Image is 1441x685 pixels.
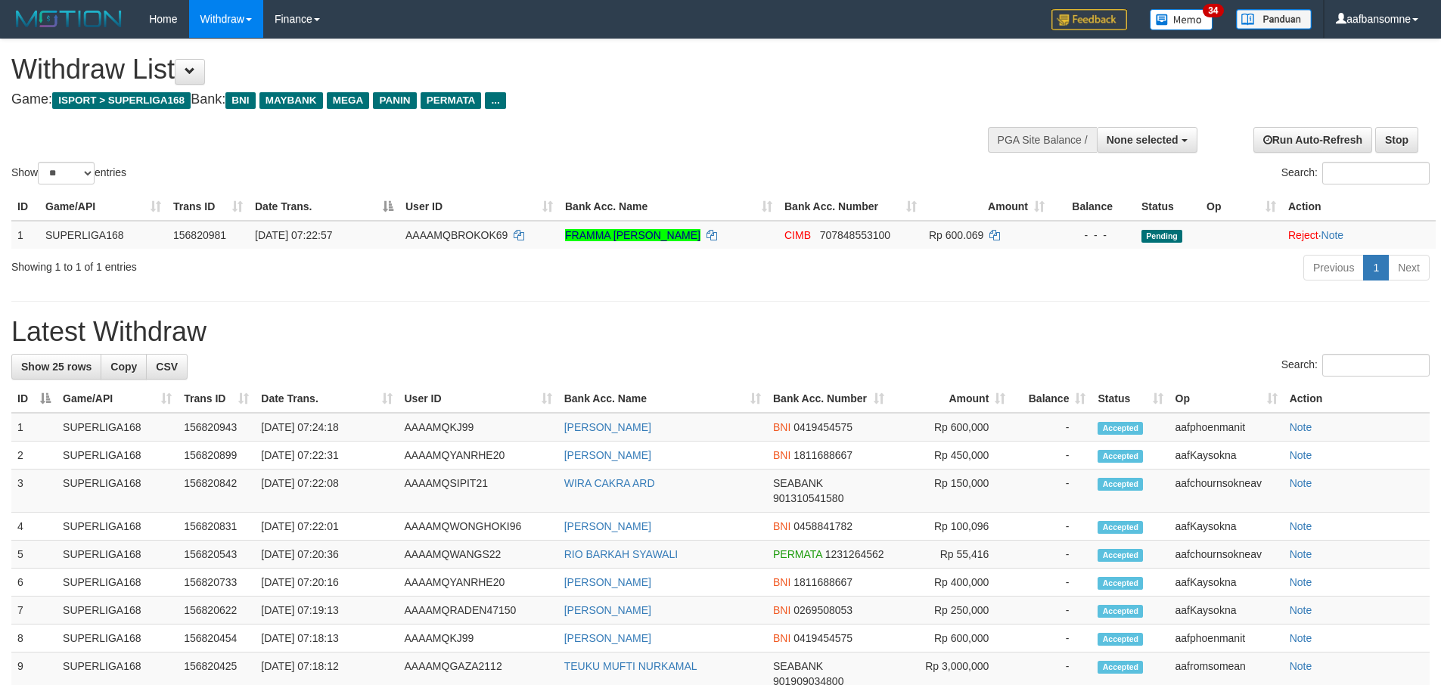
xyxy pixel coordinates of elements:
[1290,520,1312,532] a: Note
[793,604,852,616] span: Copy 0269508053 to clipboard
[39,221,167,249] td: SUPERLIGA168
[167,193,249,221] th: Trans ID: activate to sort column ascending
[178,597,255,625] td: 156820622
[11,385,57,413] th: ID: activate to sort column descending
[255,569,398,597] td: [DATE] 07:20:16
[1011,413,1092,442] td: -
[784,229,811,241] span: CIMB
[11,193,39,221] th: ID
[1322,162,1430,184] input: Search:
[399,385,558,413] th: User ID: activate to sort column ascending
[793,520,852,532] span: Copy 0458841782 to clipboard
[1169,569,1284,597] td: aafKaysokna
[1169,625,1284,652] td: aafphoenmanit
[405,229,508,241] span: AAAAMQBROKOK69
[156,361,178,373] span: CSV
[173,229,226,241] span: 156820981
[773,632,790,644] span: BNI
[1051,9,1127,30] img: Feedback.jpg
[1098,521,1143,534] span: Accepted
[1282,221,1436,249] td: ·
[1169,470,1284,513] td: aafchournsokneav
[399,413,558,442] td: AAAAMQKJ99
[1097,127,1197,153] button: None selected
[255,597,398,625] td: [DATE] 07:19:13
[558,385,767,413] th: Bank Acc. Name: activate to sort column ascending
[1098,450,1143,463] span: Accepted
[1290,548,1312,560] a: Note
[773,548,822,560] span: PERMATA
[11,317,1430,347] h1: Latest Withdraw
[249,193,399,221] th: Date Trans.: activate to sort column descending
[11,354,101,380] a: Show 25 rows
[57,413,178,442] td: SUPERLIGA168
[564,632,651,644] a: [PERSON_NAME]
[1011,597,1092,625] td: -
[564,660,697,672] a: TEUKU MUFTI NURKAMAL
[178,442,255,470] td: 156820899
[1011,442,1092,470] td: -
[1169,385,1284,413] th: Op: activate to sort column ascending
[1322,354,1430,377] input: Search:
[793,632,852,644] span: Copy 0419454575 to clipboard
[923,193,1051,221] th: Amount: activate to sort column ascending
[890,413,1011,442] td: Rp 600,000
[773,421,790,433] span: BNI
[57,442,178,470] td: SUPERLIGA168
[11,253,589,274] div: Showing 1 to 1 of 1 entries
[1098,422,1143,435] span: Accepted
[1303,255,1364,281] a: Previous
[1107,134,1179,146] span: None selected
[1282,193,1436,221] th: Action
[11,470,57,513] td: 3
[1169,513,1284,541] td: aafKaysokna
[1236,9,1312,29] img: panduan.png
[1363,255,1389,281] a: 1
[1098,661,1143,674] span: Accepted
[1011,541,1092,569] td: -
[890,442,1011,470] td: Rp 450,000
[178,385,255,413] th: Trans ID: activate to sort column ascending
[565,229,700,241] a: FRAMMA [PERSON_NAME]
[1150,9,1213,30] img: Button%20Memo.svg
[1375,127,1418,153] a: Stop
[399,442,558,470] td: AAAAMQYANRHE20
[101,354,147,380] a: Copy
[773,477,823,489] span: SEABANK
[1290,660,1312,672] a: Note
[399,541,558,569] td: AAAAMQWANGS22
[11,513,57,541] td: 4
[1092,385,1169,413] th: Status: activate to sort column ascending
[1169,541,1284,569] td: aafchournsokneav
[890,470,1011,513] td: Rp 150,000
[890,597,1011,625] td: Rp 250,000
[1388,255,1430,281] a: Next
[399,470,558,513] td: AAAAMQSIPIT21
[1098,633,1143,646] span: Accepted
[890,513,1011,541] td: Rp 100,096
[57,569,178,597] td: SUPERLIGA168
[1135,193,1200,221] th: Status
[1321,229,1344,241] a: Note
[1290,632,1312,644] a: Note
[485,92,505,109] span: ...
[255,413,398,442] td: [DATE] 07:24:18
[929,229,983,241] span: Rp 600.069
[57,385,178,413] th: Game/API: activate to sort column ascending
[178,541,255,569] td: 156820543
[178,513,255,541] td: 156820831
[1011,513,1092,541] td: -
[57,541,178,569] td: SUPERLIGA168
[1281,162,1430,184] label: Search:
[57,470,178,513] td: SUPERLIGA168
[11,413,57,442] td: 1
[38,162,95,184] select: Showentries
[1290,576,1312,588] a: Note
[988,127,1097,153] div: PGA Site Balance /
[225,92,255,109] span: BNI
[178,625,255,652] td: 156820454
[1284,385,1430,413] th: Action
[21,361,92,373] span: Show 25 rows
[178,569,255,597] td: 156820733
[890,569,1011,597] td: Rp 400,000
